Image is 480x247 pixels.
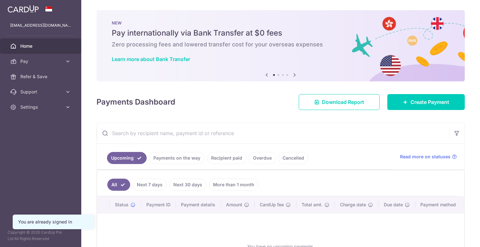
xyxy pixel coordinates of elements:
th: Payment ID [141,196,176,213]
img: Bank transfer banner [97,10,465,81]
span: Pay [20,58,62,65]
span: Download Report [322,98,364,106]
span: Due date [384,202,403,208]
span: Home [20,43,62,49]
th: Payment method [415,196,464,213]
span: CardUp fee [260,202,284,208]
th: Payment details [176,196,221,213]
h6: Zero processing fees and lowered transfer cost for your overseas expenses [112,41,450,48]
a: Cancelled [278,152,308,164]
span: Read more on statuses [400,154,450,160]
div: You are already signed in [18,219,89,225]
a: Create Payment [387,94,465,110]
a: Payments on the way [149,152,204,164]
span: Amount [226,202,242,208]
span: Status [115,202,129,208]
h5: Pay internationally via Bank Transfer at $0 fees [112,28,450,38]
span: Total amt. [302,202,323,208]
img: CardUp [8,5,39,13]
span: Support [20,89,62,95]
span: Create Payment [410,98,449,106]
a: All [107,179,130,191]
a: Overdue [249,152,276,164]
a: Upcoming [107,152,147,164]
a: Next 30 days [169,179,206,191]
span: Charge date [340,202,366,208]
a: Recipient paid [207,152,246,164]
input: Search by recipient name, payment id or reference [97,123,449,143]
a: Next 7 days [133,179,167,191]
h4: Payments Dashboard [97,96,175,108]
p: [EMAIL_ADDRESS][DOMAIN_NAME] [10,22,71,29]
a: More than 1 month [209,179,258,191]
p: NEW [112,20,450,25]
a: Download Report [299,94,380,110]
a: Learn more about Bank Transfer [112,56,190,62]
span: Settings [20,104,62,110]
a: Read more on statuses [400,154,457,160]
span: Refer & Save [20,73,62,80]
